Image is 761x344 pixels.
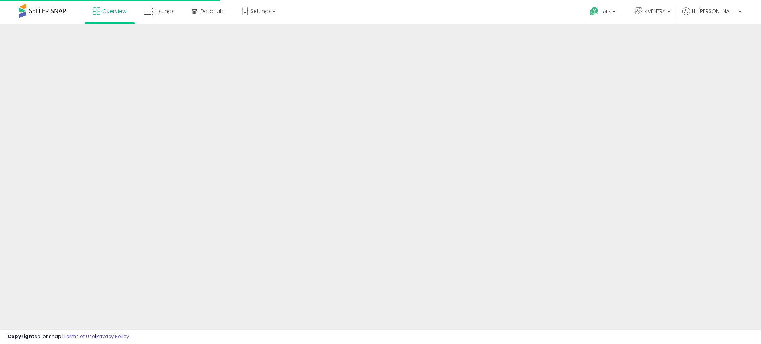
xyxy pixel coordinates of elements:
[584,1,623,24] a: Help
[589,7,599,16] i: Get Help
[645,7,665,15] span: KVENTRY
[200,7,224,15] span: DataHub
[692,7,736,15] span: Hi [PERSON_NAME]
[600,9,611,15] span: Help
[682,7,742,24] a: Hi [PERSON_NAME]
[155,7,175,15] span: Listings
[102,7,126,15] span: Overview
